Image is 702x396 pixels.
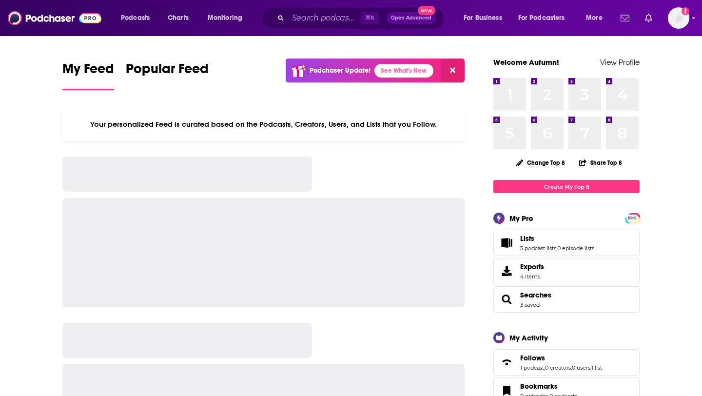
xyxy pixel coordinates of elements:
span: ⌘ K [361,12,379,24]
div: My Activity [509,333,548,342]
span: Follows [493,349,640,376]
svg: Add a profile image [682,7,689,15]
div: My Pro [509,214,533,223]
a: 0 users [572,364,590,371]
span: , [571,364,572,371]
a: 0 episode lists [557,245,594,252]
a: My Feed [62,60,114,90]
a: View Profile [600,58,640,67]
img: Podchaser - Follow, Share and Rate Podcasts [8,9,101,27]
a: Follows [520,354,602,362]
span: , [590,364,591,371]
span: Podcasts [121,11,150,25]
div: Search podcasts, credits, & more... [271,7,453,29]
a: Follows [497,356,516,369]
span: Popular Feed [126,60,209,83]
span: For Business [464,11,502,25]
a: Searches [497,293,516,306]
a: See What's New [374,64,433,78]
a: 0 creators [545,364,571,371]
span: Exports [520,262,544,271]
a: 1 podcast [520,364,544,371]
button: open menu [114,10,162,26]
input: Search podcasts, credits, & more... [288,10,361,26]
span: For Podcasters [518,11,565,25]
button: Change Top 8 [510,157,571,169]
button: Open AdvancedNew [387,12,436,24]
span: Open Advanced [391,16,431,20]
a: Exports [493,258,640,284]
a: Lists [520,234,594,243]
button: Share Top 8 [579,153,623,172]
span: Logged in as autumncomm [668,7,689,29]
span: , [556,245,557,252]
span: 4 items [520,273,544,280]
span: Follows [520,354,545,362]
div: Your personalized Feed is curated based on the Podcasts, Creators, Users, and Lists that you Follow. [62,108,465,141]
a: Searches [520,291,551,299]
span: My Feed [62,60,114,83]
button: open menu [457,10,514,26]
a: Bookmarks [520,382,577,391]
a: PRO [626,214,638,221]
a: 3 saved [520,301,540,308]
span: Bookmarks [520,382,558,391]
a: Show notifications dropdown [641,10,656,26]
a: 1 list [591,364,602,371]
a: Popular Feed [126,60,209,90]
img: User Profile [668,7,689,29]
span: Charts [168,11,189,25]
span: Lists [493,230,640,256]
button: open menu [579,10,615,26]
a: Welcome Autumn! [493,58,559,67]
button: open menu [512,10,579,26]
span: Exports [497,264,516,278]
span: PRO [626,215,638,222]
span: , [544,364,545,371]
span: Searches [493,286,640,313]
span: New [418,6,435,15]
span: Monitoring [208,11,242,25]
button: Show profile menu [668,7,689,29]
a: Charts [161,10,195,26]
a: 3 podcast lists [520,245,556,252]
a: Show notifications dropdown [617,10,633,26]
span: Lists [520,234,534,243]
a: Create My Top 8 [493,180,640,193]
button: open menu [201,10,255,26]
span: More [586,11,603,25]
p: Podchaser Update! [310,66,370,75]
a: Lists [497,236,516,250]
